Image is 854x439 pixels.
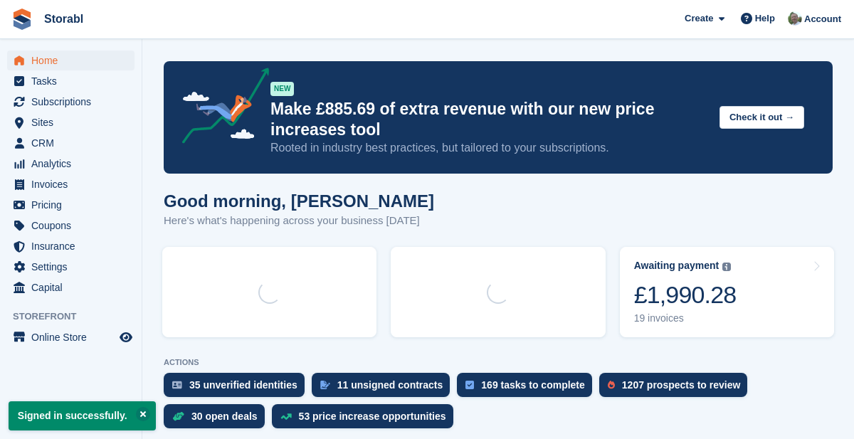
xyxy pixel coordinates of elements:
[38,7,89,31] a: Storabl
[312,373,458,404] a: 11 unsigned contracts
[719,106,804,129] button: Check it out →
[7,257,135,277] a: menu
[270,99,708,140] p: Make £885.69 of extra revenue with our new price increases tool
[620,247,834,337] a: Awaiting payment £1,990.28 19 invoices
[755,11,775,26] span: Help
[7,195,135,215] a: menu
[170,68,270,149] img: price-adjustments-announcement-icon-8257ccfd72463d97f412b2fc003d46551f7dbcb40ab6d574587a9cd5c0d94...
[634,312,737,324] div: 19 invoices
[31,236,117,256] span: Insurance
[31,216,117,236] span: Coupons
[7,327,135,347] a: menu
[685,11,713,26] span: Create
[599,373,755,404] a: 1207 prospects to review
[7,216,135,236] a: menu
[164,213,434,229] p: Here's what's happening across your business [DATE]
[164,373,312,404] a: 35 unverified identities
[788,11,802,26] img: Peter Moxon
[608,381,615,389] img: prospect-51fa495bee0391a8d652442698ab0144808aea92771e9ea1ae160a38d050c398.svg
[31,154,117,174] span: Analytics
[164,358,833,367] p: ACTIONS
[634,280,737,310] div: £1,990.28
[481,379,585,391] div: 169 tasks to complete
[31,195,117,215] span: Pricing
[7,92,135,112] a: menu
[117,329,135,346] a: Preview store
[634,260,719,272] div: Awaiting payment
[31,112,117,132] span: Sites
[9,401,156,430] p: Signed in successfully.
[804,12,841,26] span: Account
[7,277,135,297] a: menu
[164,404,272,435] a: 30 open deals
[299,411,446,422] div: 53 price increase opportunities
[280,413,292,420] img: price_increase_opportunities-93ffe204e8149a01c8c9dc8f82e8f89637d9d84a8eef4429ea346261dce0b2c0.svg
[31,51,117,70] span: Home
[7,174,135,194] a: menu
[11,9,33,30] img: stora-icon-8386f47178a22dfd0bd8f6a31ec36ba5ce8667c1dd55bd0f319d3a0aa187defe.svg
[7,236,135,256] a: menu
[13,310,142,324] span: Storefront
[457,373,599,404] a: 169 tasks to complete
[7,71,135,91] a: menu
[164,191,434,211] h1: Good morning, [PERSON_NAME]
[31,257,117,277] span: Settings
[31,277,117,297] span: Capital
[172,411,184,421] img: deal-1b604bf984904fb50ccaf53a9ad4b4a5d6e5aea283cecdc64d6e3604feb123c2.svg
[270,140,708,156] p: Rooted in industry best practices, but tailored to your subscriptions.
[31,133,117,153] span: CRM
[172,381,182,389] img: verify_identity-adf6edd0f0f0b5bbfe63781bf79b02c33cf7c696d77639b501bdc392416b5a36.svg
[31,327,117,347] span: Online Store
[191,411,258,422] div: 30 open deals
[189,379,297,391] div: 35 unverified identities
[31,71,117,91] span: Tasks
[320,381,330,389] img: contract_signature_icon-13c848040528278c33f63329250d36e43548de30e8caae1d1a13099fd9432cc5.svg
[7,112,135,132] a: menu
[31,92,117,112] span: Subscriptions
[31,174,117,194] span: Invoices
[272,404,460,435] a: 53 price increase opportunities
[7,154,135,174] a: menu
[622,379,741,391] div: 1207 prospects to review
[722,263,731,271] img: icon-info-grey-7440780725fd019a000dd9b08b2336e03edf1995a4989e88bcd33f0948082b44.svg
[465,381,474,389] img: task-75834270c22a3079a89374b754ae025e5fb1db73e45f91037f5363f120a921f8.svg
[337,379,443,391] div: 11 unsigned contracts
[7,133,135,153] a: menu
[270,82,294,96] div: NEW
[7,51,135,70] a: menu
